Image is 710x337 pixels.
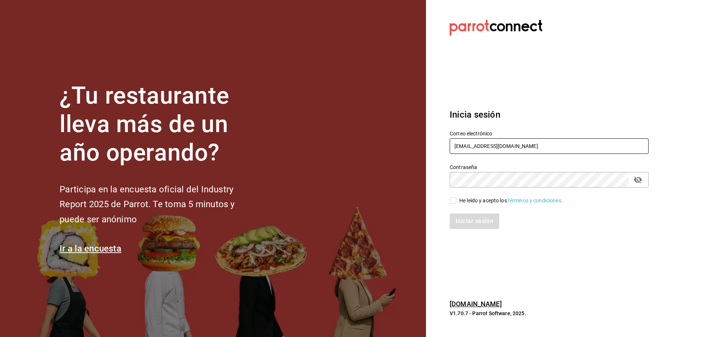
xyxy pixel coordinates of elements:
h3: Inicia sesión [450,108,649,121]
h1: ¿Tu restaurante lleva más de un año operando? [60,82,259,167]
p: V1.70.7 - Parrot Software, 2025. [450,310,649,317]
div: He leído y acepto los [459,197,563,205]
a: [DOMAIN_NAME] [450,300,502,308]
input: Ingresa tu correo electrónico [450,138,649,154]
button: passwordField [632,173,644,186]
a: Términos y condiciones. [507,198,563,203]
a: Ir a la encuesta [60,243,121,254]
label: Contraseña [450,165,649,170]
label: Correo electrónico [450,131,649,136]
h2: Participa en la encuesta oficial del Industry Report 2025 de Parrot. Te toma 5 minutos y puede se... [60,182,259,227]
